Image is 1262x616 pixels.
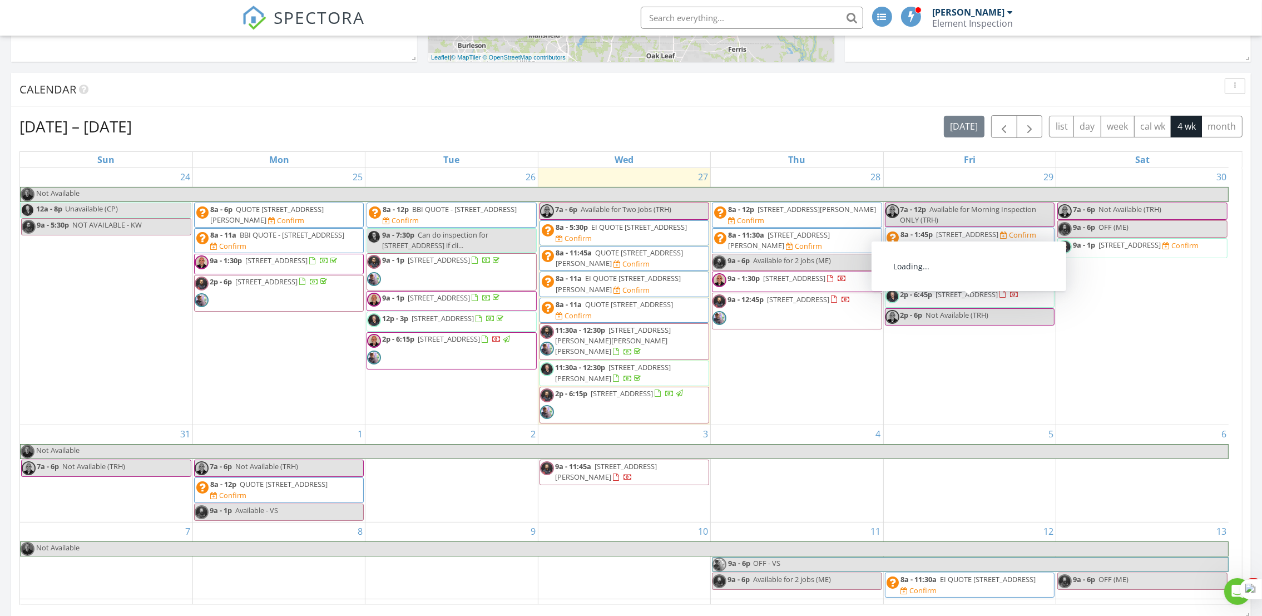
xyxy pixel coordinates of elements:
[235,505,278,515] span: Available - VS
[37,461,59,471] span: 7a - 6p
[412,313,474,323] span: [STREET_ADDRESS]
[194,228,364,253] a: 8a - 11a BBI QUOTE - [STREET_ADDRESS] Confirm
[1171,241,1199,250] div: Confirm
[555,362,671,383] a: 11:30a - 12:30p [STREET_ADDRESS][PERSON_NAME]
[210,204,324,225] span: QUOTE [STREET_ADDRESS][PERSON_NAME]
[1098,222,1129,232] span: OFF (ME)
[1058,574,1072,588] img: 2img_1122.jpg
[408,293,470,303] span: [STREET_ADDRESS]
[540,361,709,386] a: 11:30a - 12:30p [STREET_ADDRESS][PERSON_NAME]
[712,272,882,292] a: 9a - 1:30p [STREET_ADDRESS]
[901,574,937,584] span: 8a - 11:30a
[538,522,710,599] td: Go to September 10, 2025
[367,351,381,364] img: iphone_pictures_193.png
[900,289,1020,299] a: 2p - 6:45p [STREET_ADDRESS]
[901,229,1001,239] a: 8a - 1:45p [STREET_ADDRESS]
[900,204,927,214] span: 7a - 12p
[36,203,63,217] span: 12a - 8p
[367,291,536,311] a: 9a - 1p [STREET_ADDRESS]
[1162,240,1199,251] a: Confirm
[900,269,937,279] span: 9a - 12:45p
[1098,574,1129,584] span: OFF (ME)
[350,168,365,186] a: Go to August 25, 2025
[728,230,764,240] span: 8a - 11:30a
[367,332,536,369] a: 2p - 6:15p [STREET_ADDRESS]
[19,115,132,137] h2: [DATE] – [DATE]
[219,491,246,500] div: Confirm
[727,294,764,304] span: 9a - 12:45p
[885,573,1055,598] a: 8a - 11:30a EI QUOTE [STREET_ADDRESS] Confirm
[540,325,554,339] img: 2img_1122.jpg
[1041,523,1056,540] a: Go to September 12, 2025
[382,334,414,344] span: 2p - 6:15p
[540,387,709,423] a: 2p - 6:15p [STREET_ADDRESS]
[245,255,308,265] span: [STREET_ADDRESS]
[210,204,324,225] a: 8a - 6p QUOTE [STREET_ADDRESS][PERSON_NAME]
[962,152,978,167] a: Friday
[195,461,209,475] img: thomas_head_shot.jpeg
[555,388,587,398] span: 2p - 6:15p
[711,425,883,522] td: Go to September 4, 2025
[383,215,419,226] a: Confirm
[235,277,298,287] span: [STREET_ADDRESS]
[933,18,1013,29] div: Element Inspection
[941,574,1036,584] span: EI QUOTE [STREET_ADDRESS]
[72,220,142,230] span: NOT AVAILABLE - KW
[885,289,899,303] img: 4img_1144.jpg
[1171,116,1202,137] button: 4 wk
[901,574,1036,584] a: 8a - 11:30a EI QUOTE [STREET_ADDRESS]
[885,267,1055,287] a: 9a - 12:45p [STREET_ADDRESS]
[383,204,409,214] span: 8a - 12p
[585,299,673,309] span: QUOTE [STREET_ADDRESS]
[483,54,566,61] a: © OpenStreetMap contributors
[382,313,506,323] a: 12p - 3p [STREET_ADDRESS]
[712,558,726,571] img: iphone_pictures_193.png
[712,294,726,308] img: 2img_1122.jpg
[178,425,192,443] a: Go to August 31, 2025
[696,523,710,540] a: Go to September 10, 2025
[556,248,683,268] a: 8a - 11:45a QUOTE [STREET_ADDRESS][PERSON_NAME]
[240,230,344,240] span: BBI QUOTE - [STREET_ADDRESS]
[727,558,751,571] span: 9a - 6p
[195,255,209,269] img: thomas_head_shot.jpeg
[195,293,209,307] img: iphone_pictures_193.png
[36,188,80,198] span: Not Available
[210,230,344,240] a: 8a - 11a BBI QUOTE - [STREET_ADDRESS]
[540,460,709,485] a: 9a - 11:45a [STREET_ADDRESS][PERSON_NAME]
[540,323,709,360] a: 11:30a - 12:30p [STREET_ADDRESS][PERSON_NAME][PERSON_NAME][PERSON_NAME]
[622,259,650,268] div: Confirm
[1134,116,1172,137] button: cal wk
[367,334,381,348] img: thomas_head_shot.jpeg
[22,461,36,475] img: thomas_head_shot.jpeg
[555,325,671,356] a: 11:30a - 12:30p [STREET_ADDRESS][PERSON_NAME][PERSON_NAME][PERSON_NAME]
[944,116,984,137] button: [DATE]
[767,294,829,304] span: [STREET_ADDRESS]
[1001,230,1037,240] a: Confirm
[565,234,592,243] div: Confirm
[267,152,291,167] a: Monday
[20,168,192,425] td: Go to August 24, 2025
[367,253,536,290] a: 9a - 1p [STREET_ADDRESS]
[641,7,863,29] input: Search everything...
[392,216,419,225] div: Confirm
[885,228,1055,249] a: 8a - 1:45p [STREET_ADDRESS] Confirm
[242,15,365,38] a: SPECTORA
[242,6,266,30] img: The Best Home Inspection Software - Spectora
[795,242,822,250] div: Confirm
[758,204,876,214] span: [STREET_ADDRESS][PERSON_NAME]
[1101,116,1135,137] button: week
[728,230,830,250] span: [STREET_ADDRESS][PERSON_NAME]
[540,362,554,376] img: 4img_1144.jpg
[1058,240,1072,254] img: 4img_1144.jpg
[556,248,592,258] span: 8a - 11:45a
[1073,222,1095,232] span: 9a - 6p
[883,522,1056,599] td: Go to September 12, 2025
[900,289,933,299] span: 2p - 6:45p
[712,273,726,287] img: thomas_head_shot.jpeg
[382,230,414,240] span: 9a - 7:30p
[737,216,764,225] div: Confirm
[712,203,882,228] a: 8a - 12p [STREET_ADDRESS][PERSON_NAME] Confirm
[712,574,726,588] img: 2img_1122.jpg
[1073,204,1095,214] span: 7a - 6p
[613,259,650,269] a: Confirm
